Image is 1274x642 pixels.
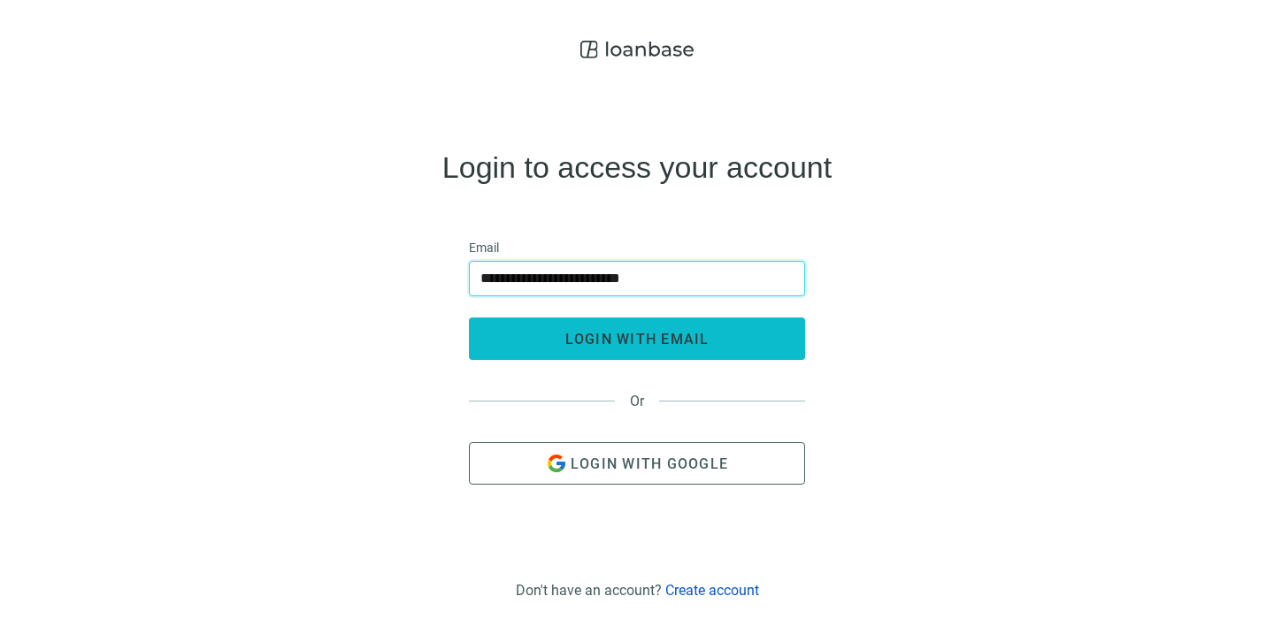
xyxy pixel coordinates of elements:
h4: Login to access your account [442,153,832,181]
span: Login with Google [571,455,728,472]
span: Email [469,238,499,257]
div: Don't have an account? [516,582,759,599]
a: Create account [665,582,759,599]
span: Or [615,393,659,409]
button: Login with Google [469,442,805,485]
button: login with email [469,317,805,360]
span: login with email [565,331,710,348]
